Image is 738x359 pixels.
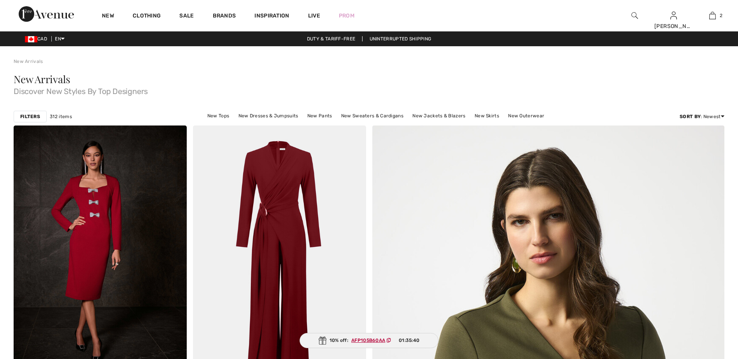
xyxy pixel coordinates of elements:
img: 1ère Avenue [19,6,74,22]
a: New Pants [303,111,336,121]
img: search the website [631,11,638,20]
img: Canadian Dollar [25,36,37,42]
a: Sale [179,12,194,21]
ins: AFP105B60AA [351,338,385,343]
a: New Tops [203,111,233,121]
a: Sign In [670,12,677,19]
a: 2 [693,11,731,20]
a: New Dresses & Jumpsuits [235,111,302,121]
a: Prom [339,12,354,20]
div: [PERSON_NAME] [654,22,692,30]
a: Brands [213,12,236,21]
div: 10% off: [300,333,439,348]
a: New Jackets & Blazers [408,111,469,121]
a: New [102,12,114,21]
span: New Arrivals [14,72,70,86]
a: New Outerwear [504,111,548,121]
img: Gift.svg [319,336,326,345]
span: CAD [25,36,50,42]
span: 312 items [50,113,72,120]
span: Inspiration [254,12,289,21]
span: Discover New Styles By Top Designers [14,84,724,95]
div: : Newest [680,113,724,120]
span: EN [55,36,65,42]
strong: Sort By [680,114,701,119]
span: 01:35:40 [399,337,419,344]
strong: Filters [20,113,40,120]
img: My Info [670,11,677,20]
a: Clothing [133,12,161,21]
span: 2 [720,12,722,19]
a: New Skirts [471,111,503,121]
a: New Arrivals [14,59,43,64]
img: My Bag [709,11,716,20]
a: Live [308,12,320,20]
a: New Sweaters & Cardigans [337,111,407,121]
